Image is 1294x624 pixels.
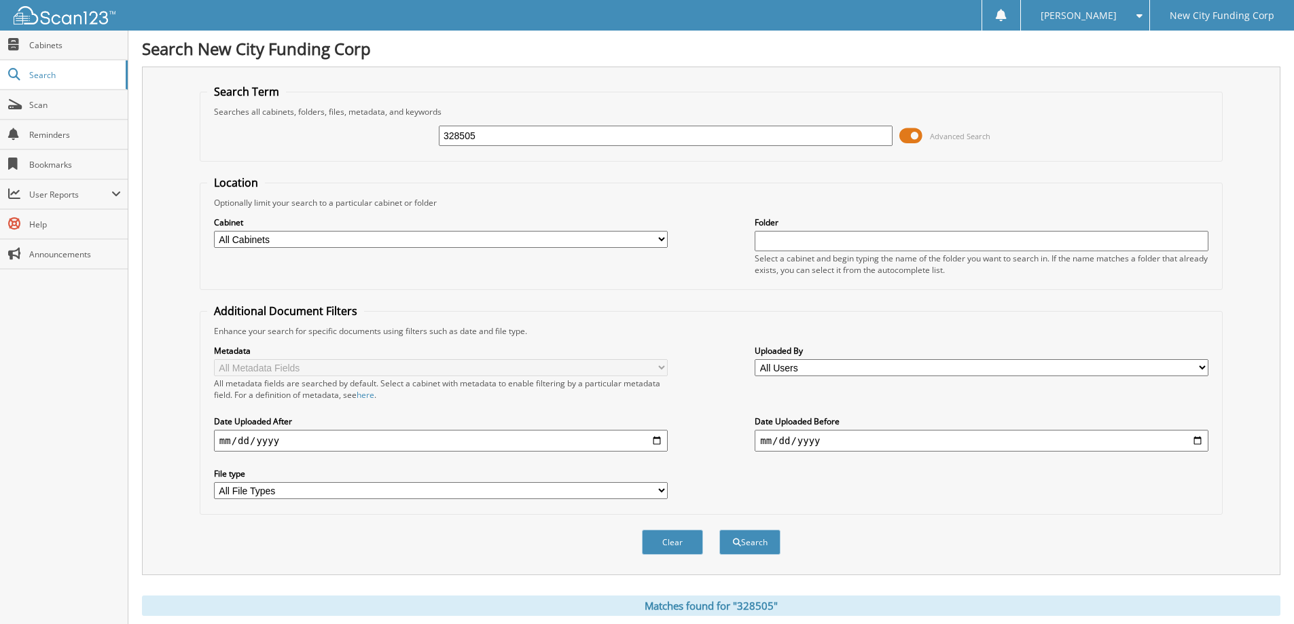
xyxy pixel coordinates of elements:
[29,129,121,141] span: Reminders
[29,189,111,200] span: User Reports
[14,6,115,24] img: scan123-logo-white.svg
[642,530,703,555] button: Clear
[755,345,1208,356] label: Uploaded By
[214,468,668,479] label: File type
[357,389,374,401] a: here
[214,430,668,452] input: start
[214,345,668,356] label: Metadata
[755,217,1208,228] label: Folder
[214,217,668,228] label: Cabinet
[207,106,1215,117] div: Searches all cabinets, folders, files, metadata, and keywords
[207,197,1215,208] div: Optionally limit your search to a particular cabinet or folder
[207,84,286,99] legend: Search Term
[29,99,121,111] span: Scan
[719,530,780,555] button: Search
[755,416,1208,427] label: Date Uploaded Before
[29,159,121,170] span: Bookmarks
[29,249,121,260] span: Announcements
[755,253,1208,276] div: Select a cabinet and begin typing the name of the folder you want to search in. If the name match...
[207,304,364,318] legend: Additional Document Filters
[207,325,1215,337] div: Enhance your search for specific documents using filters such as date and file type.
[1041,12,1117,20] span: [PERSON_NAME]
[29,39,121,51] span: Cabinets
[214,416,668,427] label: Date Uploaded After
[142,595,1280,616] div: Matches found for "328505"
[1170,12,1274,20] span: New City Funding Corp
[755,430,1208,452] input: end
[214,378,668,401] div: All metadata fields are searched by default. Select a cabinet with metadata to enable filtering b...
[29,219,121,230] span: Help
[29,69,119,81] span: Search
[207,175,265,190] legend: Location
[142,37,1280,60] h1: Search New City Funding Corp
[930,131,990,141] span: Advanced Search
